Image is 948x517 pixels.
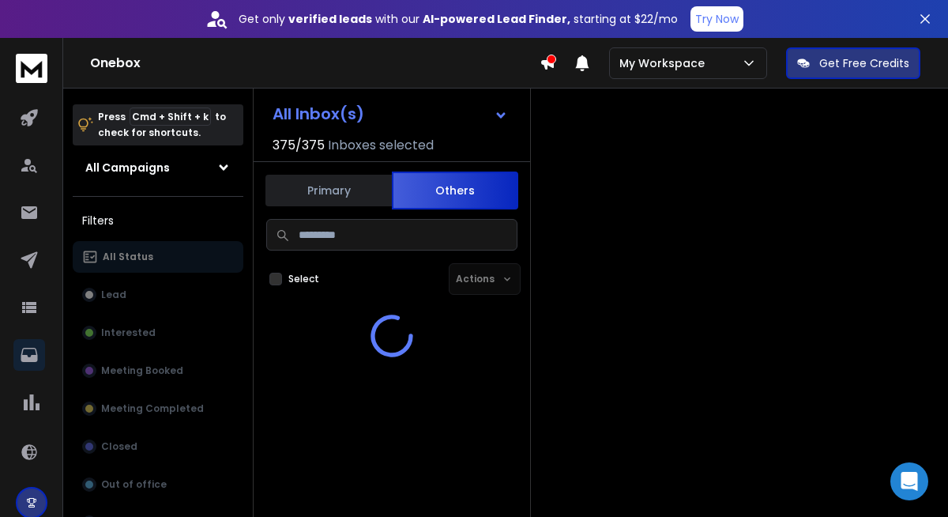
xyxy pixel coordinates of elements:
span: 375 / 375 [273,136,325,155]
p: Press to check for shortcuts. [98,109,226,141]
p: My Workspace [619,55,711,71]
button: All Campaigns [73,152,243,183]
div: Open Intercom Messenger [890,462,928,500]
h1: All Campaigns [85,160,170,175]
button: Others [392,172,518,209]
p: Try Now [695,11,739,27]
button: Get Free Credits [786,47,920,79]
label: Select [288,273,319,285]
p: Get only with our starting at $22/mo [239,11,678,27]
p: Get Free Credits [819,55,909,71]
h3: Filters [73,209,243,232]
strong: AI-powered Lead Finder, [423,11,570,27]
img: logo [16,54,47,83]
h1: All Inbox(s) [273,106,364,122]
h3: Inboxes selected [328,136,434,155]
button: All Inbox(s) [260,98,521,130]
h1: Onebox [90,54,540,73]
button: Try Now [690,6,743,32]
span: Cmd + Shift + k [130,108,211,126]
strong: verified leads [288,11,372,27]
button: Primary [265,173,392,208]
